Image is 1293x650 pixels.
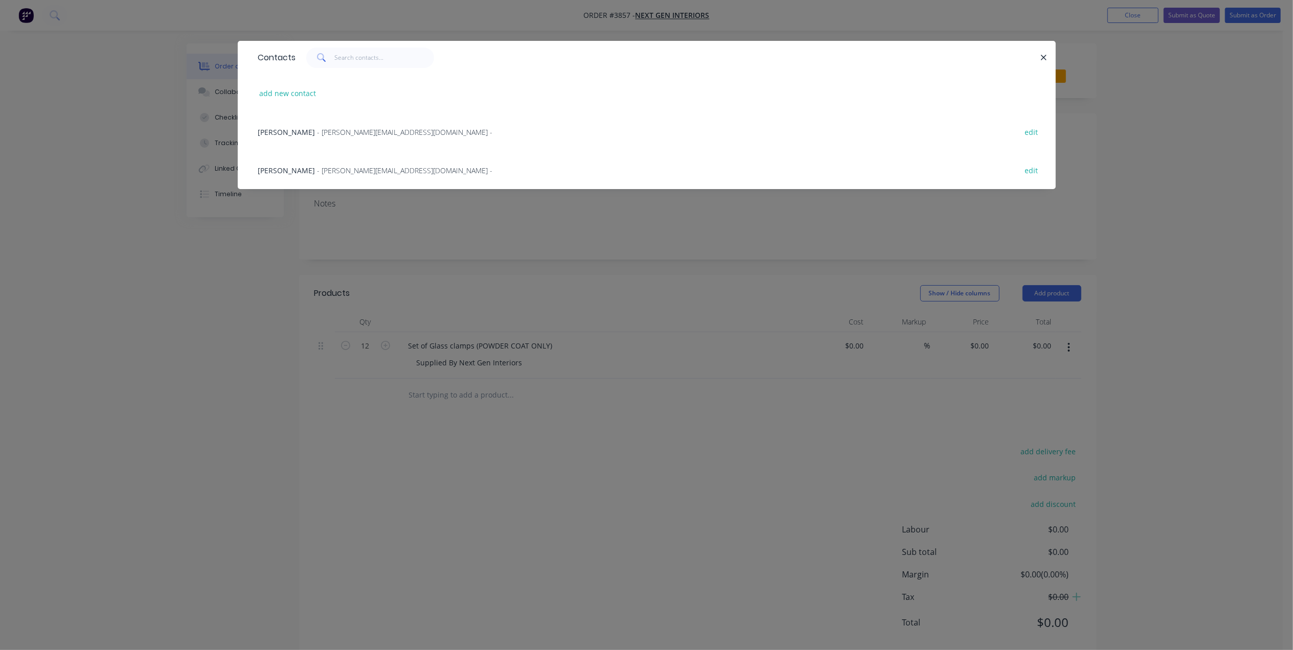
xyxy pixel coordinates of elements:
button: edit [1019,125,1044,138]
div: Contacts [253,41,296,74]
span: - [PERSON_NAME][EMAIL_ADDRESS][DOMAIN_NAME] - [317,127,493,137]
span: [PERSON_NAME] [258,127,315,137]
span: [PERSON_NAME] [258,166,315,175]
button: edit [1019,163,1044,177]
input: Search contacts... [334,48,434,68]
span: - [PERSON_NAME][EMAIL_ADDRESS][DOMAIN_NAME] - [317,166,493,175]
button: add new contact [254,86,322,100]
